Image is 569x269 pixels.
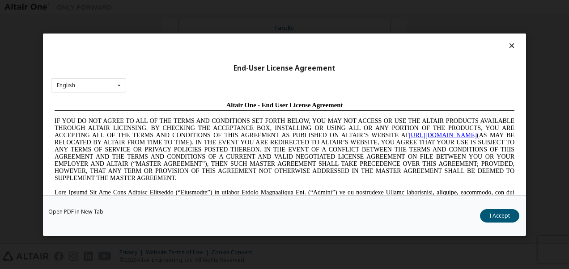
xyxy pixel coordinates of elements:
span: Altair One - End User License Agreement [175,4,292,11]
a: [URL][DOMAIN_NAME] [358,34,426,41]
button: I Accept [480,209,519,222]
a: Open PDF in New Tab [48,209,103,214]
div: English [57,83,75,88]
span: Lore Ipsumd Sit Ame Cons Adipisc Elitseddo (“Eiusmodte”) in utlabor Etdolo Magnaaliqua Eni. (“Adm... [4,91,463,155]
div: End-User License Agreement [51,63,518,72]
span: IF YOU DO NOT AGREE TO ALL OF THE TERMS AND CONDITIONS SET FORTH BELOW, YOU MAY NOT ACCESS OR USE... [4,20,463,84]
